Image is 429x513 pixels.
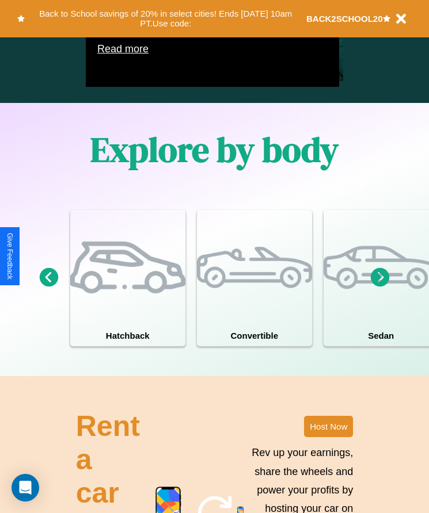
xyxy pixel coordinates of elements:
p: Read more [97,40,328,58]
h4: Hatchback [70,325,185,346]
button: Host Now [304,416,353,437]
h2: Rent a car [76,409,143,510]
h1: Explore by body [90,126,339,173]
h4: Convertible [197,325,312,346]
div: Give Feedback [6,233,14,280]
button: Back to School savings of 20% in select cities! Ends [DATE] 10am PT.Use code: [25,6,306,32]
b: BACK2SCHOOL20 [306,14,383,24]
div: Open Intercom Messenger [12,474,39,501]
